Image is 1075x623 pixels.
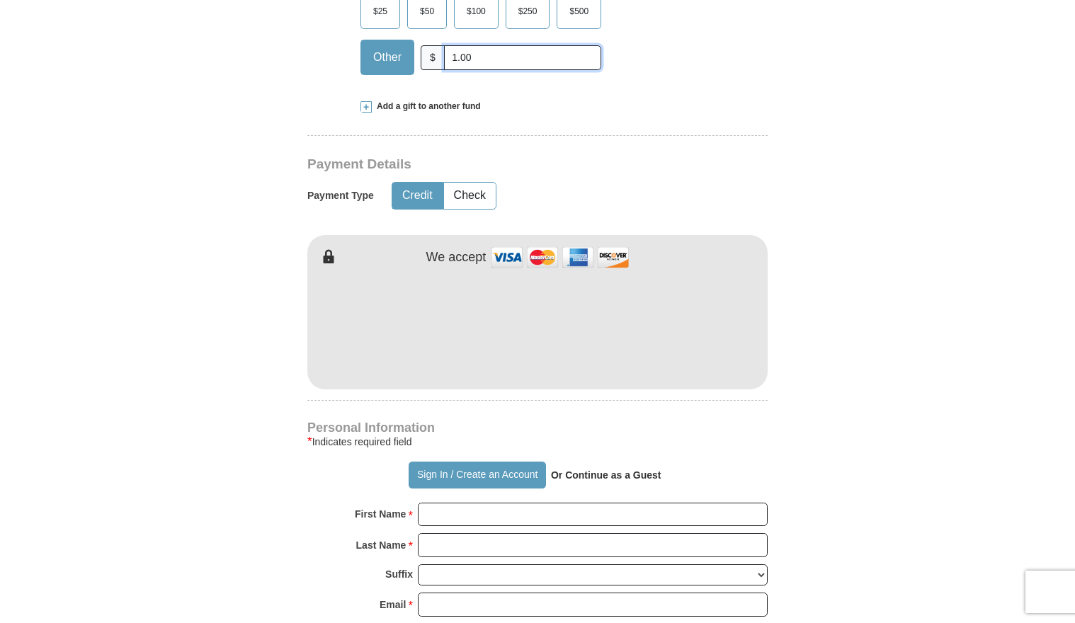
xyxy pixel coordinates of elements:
[551,469,661,481] strong: Or Continue as a Guest
[409,462,545,488] button: Sign In / Create an Account
[460,1,493,22] span: $100
[307,156,669,173] h3: Payment Details
[489,242,631,273] img: credit cards accepted
[372,101,481,113] span: Add a gift to another fund
[444,183,496,209] button: Check
[562,1,596,22] span: $500
[511,1,545,22] span: $250
[392,183,443,209] button: Credit
[366,1,394,22] span: $25
[356,535,406,555] strong: Last Name
[413,1,441,22] span: $50
[307,190,374,202] h5: Payment Type
[307,433,768,450] div: Indicates required field
[426,250,487,265] h4: We accept
[385,564,413,584] strong: Suffix
[366,47,409,68] span: Other
[355,504,406,524] strong: First Name
[307,422,768,433] h4: Personal Information
[380,595,406,615] strong: Email
[444,45,601,70] input: Other Amount
[421,45,445,70] span: $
